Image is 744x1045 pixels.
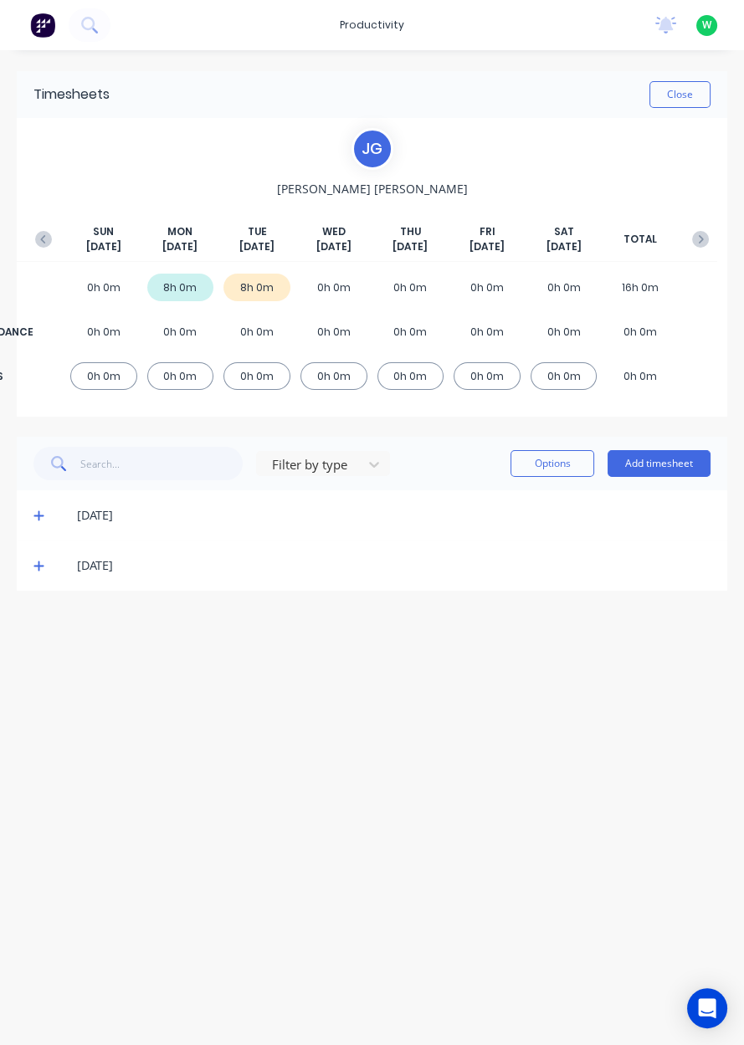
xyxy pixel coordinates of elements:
[277,180,468,197] span: [PERSON_NAME] [PERSON_NAME]
[33,85,110,105] div: Timesheets
[546,239,582,254] span: [DATE]
[702,18,711,33] span: W
[239,239,275,254] span: [DATE]
[300,318,367,346] div: 0h 0m
[649,81,711,108] button: Close
[80,447,244,480] input: Search...
[377,274,444,301] div: 0h 0m
[70,362,137,390] div: 0h 0m
[454,274,521,301] div: 0h 0m
[607,274,674,301] div: 16h 0m
[608,450,711,477] button: Add timesheet
[607,362,674,390] div: 0h 0m
[316,239,351,254] span: [DATE]
[93,224,114,239] span: SUN
[377,362,444,390] div: 0h 0m
[147,362,214,390] div: 0h 0m
[607,318,674,346] div: 0h 0m
[30,13,55,38] img: Factory
[469,239,505,254] span: [DATE]
[70,318,137,346] div: 0h 0m
[454,362,521,390] div: 0h 0m
[322,224,346,239] span: WED
[393,239,428,254] span: [DATE]
[454,318,521,346] div: 0h 0m
[70,274,137,301] div: 0h 0m
[77,506,711,525] div: [DATE]
[300,274,367,301] div: 0h 0m
[147,274,214,301] div: 8h 0m
[167,224,192,239] span: MON
[162,239,198,254] span: [DATE]
[147,318,214,346] div: 0h 0m
[531,362,598,390] div: 0h 0m
[377,318,444,346] div: 0h 0m
[223,362,290,390] div: 0h 0m
[248,224,267,239] span: TUE
[351,128,393,170] div: J G
[623,232,657,247] span: TOTAL
[300,362,367,390] div: 0h 0m
[511,450,594,477] button: Options
[331,13,413,38] div: productivity
[400,224,421,239] span: THU
[687,988,727,1028] div: Open Intercom Messenger
[554,224,574,239] span: SAT
[531,274,598,301] div: 0h 0m
[479,224,495,239] span: FRI
[531,318,598,346] div: 0h 0m
[223,274,290,301] div: 8h 0m
[86,239,121,254] span: [DATE]
[77,556,711,575] div: [DATE]
[223,318,290,346] div: 0h 0m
